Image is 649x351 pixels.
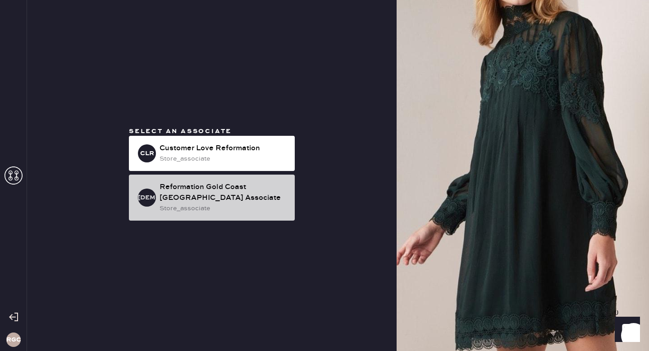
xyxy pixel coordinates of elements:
span: Select an associate [129,127,232,135]
h3: RGCC [6,337,21,343]
div: Reformation Gold Coast [GEOGRAPHIC_DATA] Associate [160,182,288,203]
h3: [DEMOGRAPHIC_DATA] [138,194,156,201]
h3: CLR [140,150,154,157]
div: Customer Love Reformation [160,143,288,154]
div: store_associate [160,203,288,213]
iframe: Front Chat [606,310,645,349]
div: store_associate [160,154,288,164]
